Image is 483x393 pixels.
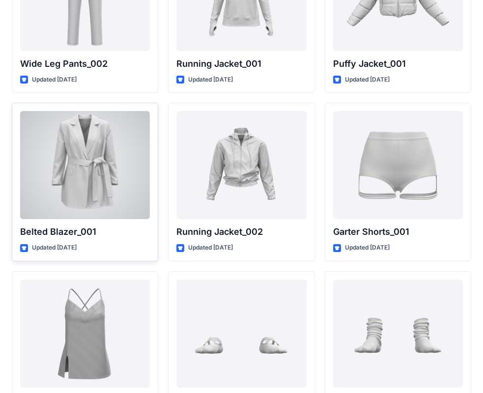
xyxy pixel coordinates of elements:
[333,111,463,219] a: Garter Shorts_001
[176,111,306,219] a: Running Jacket_002
[333,280,463,388] a: Socks_003
[333,225,463,239] p: Garter Shorts_001
[32,75,77,85] p: Updated [DATE]
[20,280,150,388] a: Chemise Shirt_001
[333,57,463,71] p: Puffy Jacket_001
[176,280,306,388] a: Socks_004
[188,75,233,85] p: Updated [DATE]
[345,75,390,85] p: Updated [DATE]
[188,243,233,253] p: Updated [DATE]
[32,243,77,253] p: Updated [DATE]
[176,225,306,239] p: Running Jacket_002
[20,111,150,219] a: Belted Blazer_001
[176,57,306,71] p: Running Jacket_001
[20,57,150,71] p: Wide Leg Pants_002
[345,243,390,253] p: Updated [DATE]
[20,225,150,239] p: Belted Blazer_001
